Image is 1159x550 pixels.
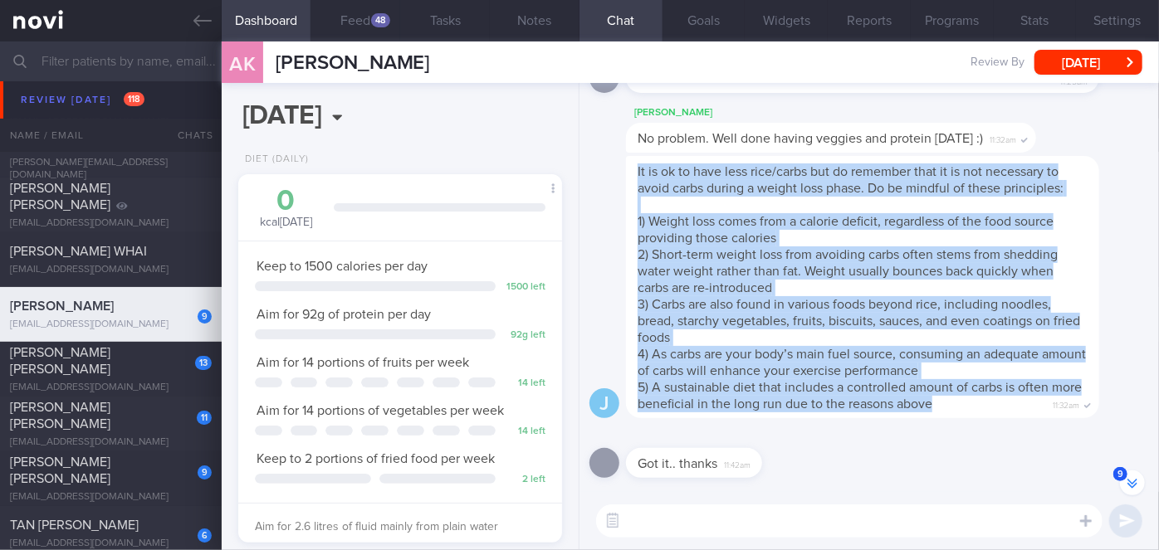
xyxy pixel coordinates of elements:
span: 4) As carbs are your body’s main fuel source, consuming an adequate amount of carbs will enhance ... [638,348,1086,377]
div: 0 [255,187,317,216]
div: 9 [198,465,212,479]
div: 13 [195,356,212,370]
span: [PERSON_NAME] [PERSON_NAME] [10,182,110,212]
div: J [589,388,619,419]
span: [PERSON_NAME] [276,53,430,73]
div: 11 [197,411,212,425]
span: [PERSON_NAME] [PERSON_NAME] [10,401,110,431]
span: 3) Carbs are also found in various foods beyond rice, including noodles, bread, starchy vegetable... [638,298,1080,344]
span: Aim for 14 portions of fruits per week [257,356,469,369]
div: 9 [198,309,212,324]
span: No problem. Well done having veggies and protein [DATE] :) [638,132,983,145]
span: [PERSON_NAME] [10,299,114,313]
div: [PERSON_NAME] [626,103,1086,123]
button: [DATE] [1034,50,1142,75]
span: Aim for 14 portions of vegetables per week [257,404,504,417]
div: 14 left [504,377,545,390]
div: [EMAIL_ADDRESS][DOMAIN_NAME] [10,538,212,550]
span: 9 [1113,467,1127,481]
div: 1500 left [504,281,545,294]
div: [EMAIL_ADDRESS][DOMAIN_NAME] [10,264,212,276]
span: [PERSON_NAME], [PERSON_NAME] [10,121,114,151]
span: 11:42am [724,455,751,471]
span: Aim for 92g of protein per day [257,308,431,321]
span: 5) A sustainable diet that includes a controlled amount of carbs is often more beneficial in the ... [638,381,1082,411]
span: It is ok to have less rice/carbs but do remember that it is not necessary to avoid carbs during a... [638,165,1064,195]
div: [EMAIL_ADDRESS][DOMAIN_NAME] [10,436,212,449]
span: TAN [PERSON_NAME] [10,518,139,532]
button: 9 [1120,470,1145,495]
div: AK [211,32,273,95]
div: 14 left [504,426,545,438]
span: 11:32am [1053,396,1079,411]
div: 92 g left [504,329,545,342]
span: 2) Short-term weight loss from avoiding carbs often stems from shedding water weight rather than ... [638,248,1058,294]
span: [PERSON_NAME] [PERSON_NAME] [10,455,110,485]
div: [EMAIL_ADDRESS][DOMAIN_NAME] [10,491,212,504]
span: Keep to 2 portions of fried food per week [257,452,495,465]
span: Keep to 1500 calories per day [257,260,428,273]
div: [EMAIL_ADDRESS][DOMAIN_NAME] [10,382,212,394]
span: Review By [971,56,1025,71]
div: [EMAIL_ADDRESS][DOMAIN_NAME] [10,319,212,331]
span: Thaddaeus [PERSON_NAME] [PERSON_NAME] [10,64,110,110]
div: 6 [198,528,212,543]
span: 1) Weight loss comes from a calorie deficit, regardless of the food source providing those calories [638,215,1054,245]
span: 11:32am [990,130,1016,146]
span: Aim for 2.6 litres of fluid mainly from plain water [255,521,498,533]
div: [PERSON_NAME][EMAIL_ADDRESS][DOMAIN_NAME] [10,157,212,182]
span: [PERSON_NAME] [PERSON_NAME] [10,346,110,376]
div: [EMAIL_ADDRESS][DOMAIN_NAME] [10,217,212,230]
div: [EMAIL_ADDRESS][DOMAIN_NAME] [10,116,212,129]
div: 48 [371,13,390,27]
div: 2 left [504,474,545,486]
div: kcal [DATE] [255,187,317,231]
span: Got it.. thanks [638,457,717,470]
div: Diet (Daily) [238,153,309,166]
span: [PERSON_NAME] WHAI [10,245,147,258]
